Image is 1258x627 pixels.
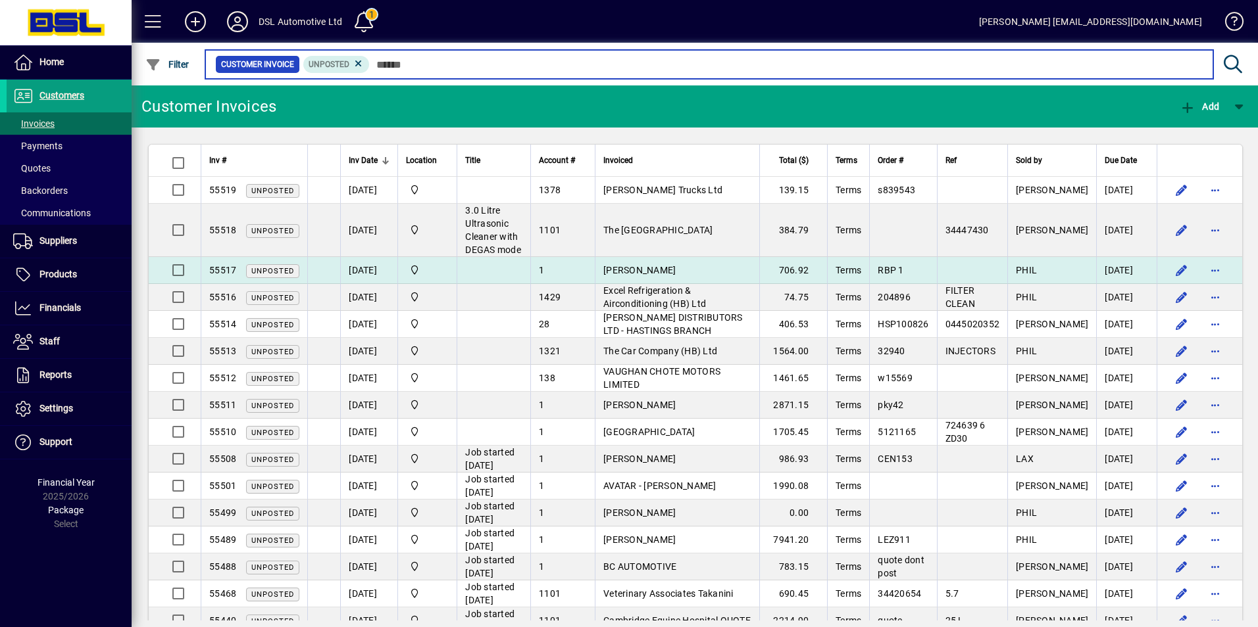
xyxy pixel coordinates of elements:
[406,398,449,412] span: Central
[759,419,827,446] td: 1705.45
[1205,421,1226,442] button: More options
[836,319,861,329] span: Terms
[878,453,913,464] span: CEN153
[7,225,132,258] a: Suppliers
[13,208,91,218] span: Communications
[759,365,827,392] td: 1461.65
[945,153,1000,168] div: Ref
[759,177,827,204] td: 139.15
[1170,448,1192,469] button: Edit
[13,185,68,196] span: Backorders
[768,153,820,168] div: Total ($)
[759,473,827,499] td: 1990.08
[7,179,132,202] a: Backorders
[216,10,259,34] button: Profile
[878,346,905,356] span: 32940
[603,561,676,572] span: BC AUTOMOTIVE
[1096,284,1157,311] td: [DATE]
[13,163,51,174] span: Quotes
[209,453,236,464] span: 55508
[13,141,63,151] span: Payments
[39,269,77,279] span: Products
[465,474,515,498] span: Job started [DATE]
[340,499,397,526] td: [DATE]
[945,615,964,626] span: 25 L
[603,427,695,437] span: [GEOGRAPHIC_DATA]
[539,427,544,437] span: 1
[209,400,236,410] span: 55511
[209,153,299,168] div: Inv #
[406,532,449,547] span: Central
[836,292,861,302] span: Terms
[406,452,449,466] span: Central
[539,265,544,275] span: 1
[1096,177,1157,204] td: [DATE]
[1096,473,1157,499] td: [DATE]
[340,553,397,580] td: [DATE]
[539,588,561,599] span: 1101
[465,153,522,168] div: Title
[759,553,827,580] td: 783.15
[539,319,550,329] span: 28
[1170,179,1192,200] button: Edit
[1205,448,1226,469] button: More options
[7,157,132,179] a: Quotes
[836,153,857,168] span: Terms
[1205,367,1226,388] button: More options
[1096,580,1157,607] td: [DATE]
[7,359,132,392] a: Reports
[836,615,861,626] span: Terms
[1016,507,1037,518] span: PHIL
[878,555,924,578] span: quote dont post
[1170,313,1192,335] button: Edit
[836,400,861,410] span: Terms
[39,436,72,447] span: Support
[7,258,132,291] a: Products
[1096,204,1157,257] td: [DATE]
[1096,365,1157,392] td: [DATE]
[251,563,294,572] span: Unposted
[7,392,132,425] a: Settings
[836,561,861,572] span: Terms
[309,60,349,69] span: Unposted
[251,509,294,518] span: Unposted
[1205,179,1226,200] button: More options
[603,534,676,545] span: [PERSON_NAME]
[836,534,861,545] span: Terms
[340,392,397,419] td: [DATE]
[1016,153,1088,168] div: Sold by
[7,202,132,224] a: Communications
[303,56,370,73] mat-chip: Customer Invoice Status: Unposted
[7,426,132,459] a: Support
[465,528,515,551] span: Job started [DATE]
[1096,392,1157,419] td: [DATE]
[836,225,861,235] span: Terms
[539,480,544,491] span: 1
[465,582,515,605] span: Job started [DATE]
[945,225,989,235] span: 34447430
[39,369,72,380] span: Reports
[1016,346,1037,356] span: PHIL
[406,344,449,358] span: Central
[259,11,342,32] div: DSL Automotive Ltd
[539,373,555,383] span: 138
[878,292,911,302] span: 204896
[145,59,189,70] span: Filter
[340,338,397,365] td: [DATE]
[340,284,397,311] td: [DATE]
[1170,340,1192,361] button: Edit
[759,204,827,257] td: 384.79
[1096,446,1157,473] td: [DATE]
[878,615,902,626] span: quote
[878,400,903,410] span: pky42
[39,90,84,101] span: Customers
[7,292,132,325] a: Financials
[251,617,294,626] span: Unposted
[539,615,561,626] span: 1101
[209,265,236,275] span: 55517
[406,478,449,493] span: Central
[759,499,827,526] td: 0.00
[209,346,236,356] span: 55513
[878,534,911,545] span: LEZ911
[465,555,515,578] span: Job started [DATE]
